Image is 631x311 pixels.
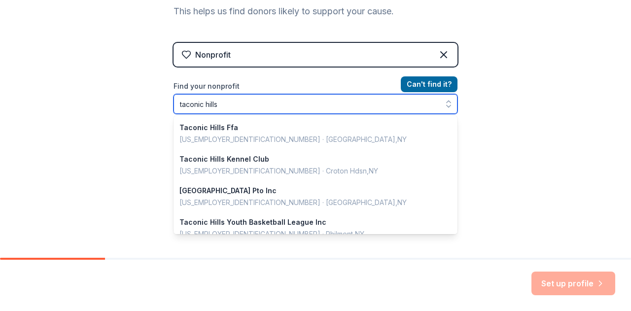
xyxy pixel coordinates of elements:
div: [US_EMPLOYER_IDENTIFICATION_NUMBER] · Croton Hdsn , NY [179,165,440,177]
div: Taconic Hills Youth Basketball League Inc [179,216,440,228]
div: [US_EMPLOYER_IDENTIFICATION_NUMBER] · [GEOGRAPHIC_DATA] , NY [179,134,440,145]
div: Taconic Hills Kennel Club [179,153,440,165]
div: [GEOGRAPHIC_DATA] Pto Inc [179,185,440,197]
div: [US_EMPLOYER_IDENTIFICATION_NUMBER] · Philmont , NY [179,228,440,240]
div: Taconic Hills Ffa [179,122,440,134]
div: [US_EMPLOYER_IDENTIFICATION_NUMBER] · [GEOGRAPHIC_DATA] , NY [179,197,440,208]
input: Search by name, EIN, or city [174,94,457,114]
